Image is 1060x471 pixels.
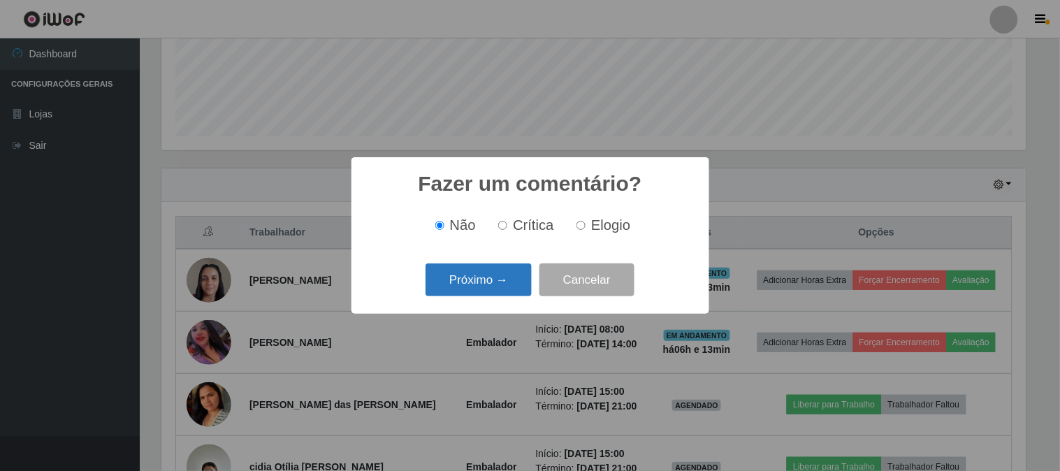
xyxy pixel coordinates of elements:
button: Próximo → [426,263,532,296]
input: Não [435,221,444,230]
button: Cancelar [539,263,634,296]
span: Não [450,217,476,233]
span: Crítica [513,217,554,233]
h2: Fazer um comentário? [418,171,641,196]
input: Crítica [498,221,507,230]
span: Elogio [591,217,630,233]
input: Elogio [576,221,586,230]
